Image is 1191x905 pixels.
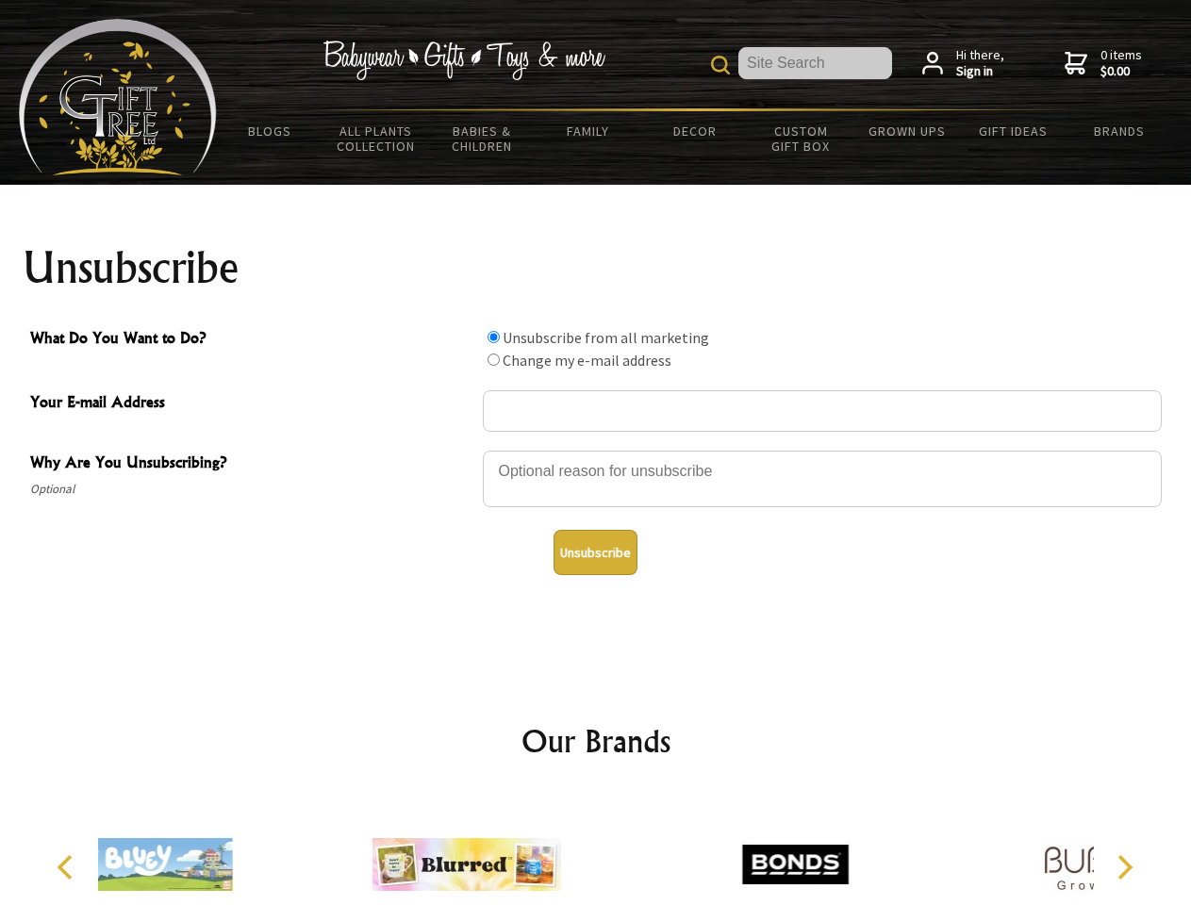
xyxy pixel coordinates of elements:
[30,451,473,478] span: Why Are You Unsubscribing?
[323,111,430,166] a: All Plants Collection
[30,478,473,501] span: Optional
[47,847,89,888] button: Previous
[641,111,748,151] a: Decor
[1100,63,1142,80] strong: $0.00
[38,718,1154,764] h2: Our Brands
[503,328,709,347] label: Unsubscribe from all marketing
[483,451,1162,507] textarea: Why Are You Unsubscribing?
[1103,847,1145,888] button: Next
[23,245,1169,290] h1: Unsubscribe
[483,390,1162,432] input: Your E-mail Address
[488,331,500,343] input: What Do You Want to Do?
[429,111,536,166] a: Babies & Children
[19,19,217,175] img: Babyware - Gifts - Toys and more...
[30,390,473,418] span: Your E-mail Address
[960,111,1067,151] a: Gift Ideas
[1067,111,1173,151] a: Brands
[488,354,500,366] input: What Do You Want to Do?
[536,111,642,151] a: Family
[554,530,637,575] button: Unsubscribe
[711,56,730,74] img: product search
[748,111,854,166] a: Custom Gift Box
[956,47,1004,80] span: Hi there,
[922,47,1004,80] a: Hi there,Sign in
[1100,46,1142,80] span: 0 items
[1065,47,1142,80] a: 0 items$0.00
[217,111,323,151] a: BLOGS
[853,111,960,151] a: Grown Ups
[30,326,473,354] span: What Do You Want to Do?
[956,63,1004,80] strong: Sign in
[323,41,605,80] img: Babywear - Gifts - Toys & more
[503,351,671,370] label: Change my e-mail address
[738,47,892,79] input: Site Search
